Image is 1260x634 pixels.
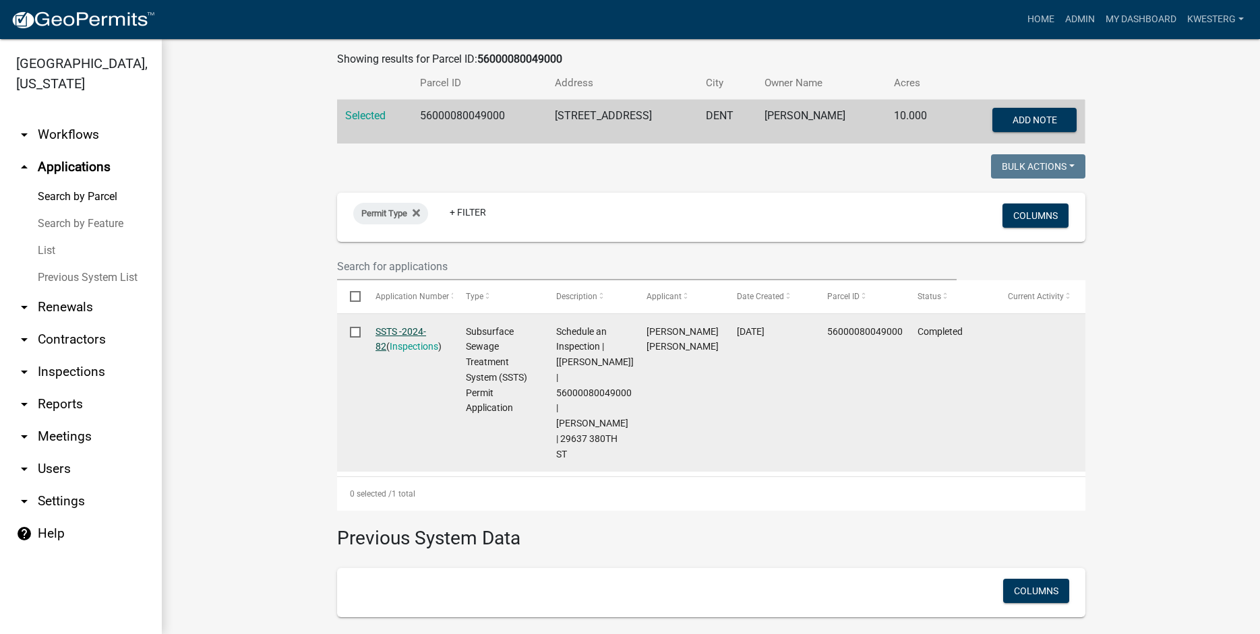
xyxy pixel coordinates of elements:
datatable-header-cell: Type [453,280,543,313]
a: + Filter [439,200,497,224]
a: My Dashboard [1100,7,1182,32]
a: SSTS -2024-82 [376,326,426,352]
datatable-header-cell: Applicant [634,280,724,313]
datatable-header-cell: Select [337,280,363,313]
datatable-header-cell: Date Created [724,280,814,313]
td: [PERSON_NAME] [756,100,886,144]
button: Columns [1003,579,1069,603]
button: Add Note [992,108,1077,132]
i: arrow_drop_down [16,493,32,509]
th: City [698,67,756,99]
div: Showing results for Parcel ID: [337,51,1085,67]
span: Status [918,292,941,301]
i: arrow_drop_down [16,299,32,315]
span: Schedule an Inspection | [Kyle Westergard] | 56000080049000 | ZURN,JESSICA E | 29637 380TH ST [556,326,634,459]
th: Acres [886,67,951,99]
a: Inspections [390,341,438,352]
span: Add Note [1013,115,1057,125]
span: Application Number [376,292,449,301]
i: help [16,526,32,542]
span: Applicant [647,292,682,301]
i: arrow_drop_down [16,127,32,143]
span: 05/03/2024 [737,326,764,337]
td: 10.000 [886,100,951,144]
span: Permit Type [361,208,407,218]
a: Admin [1060,7,1100,32]
th: Address [547,67,698,99]
i: arrow_drop_down [16,429,32,445]
button: Columns [1002,203,1069,228]
span: Date Created [737,292,784,301]
a: kwesterg [1182,7,1249,32]
h3: Previous System Data [337,511,1085,552]
input: Search for applications [337,253,957,280]
td: DENT [698,100,756,144]
i: arrow_drop_down [16,396,32,412]
datatable-header-cell: Parcel ID [814,280,905,313]
span: 56000080049000 [827,326,903,337]
span: Peter Ross Johnson [647,326,719,352]
div: 1 total [337,477,1085,511]
th: Parcel ID [412,67,547,99]
span: Type [466,292,483,301]
span: Current Activity [1008,292,1064,301]
a: Home [1022,7,1060,32]
i: arrow_drop_up [16,159,32,175]
td: [STREET_ADDRESS] [547,100,698,144]
datatable-header-cell: Application Number [363,280,453,313]
i: arrow_drop_down [16,364,32,380]
datatable-header-cell: Status [905,280,995,313]
i: arrow_drop_down [16,461,32,477]
div: ( ) [376,324,440,355]
datatable-header-cell: Description [543,280,634,313]
span: Subsurface Sewage Treatment System (SSTS) Permit Application [466,326,527,414]
button: Bulk Actions [991,154,1085,179]
span: Parcel ID [827,292,860,301]
datatable-header-cell: Current Activity [995,280,1085,313]
span: Completed [918,326,963,337]
th: Owner Name [756,67,886,99]
strong: 56000080049000 [477,53,562,65]
i: arrow_drop_down [16,331,32,348]
a: Selected [345,109,386,122]
span: 0 selected / [350,489,392,499]
span: Description [556,292,597,301]
td: 56000080049000 [412,100,547,144]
